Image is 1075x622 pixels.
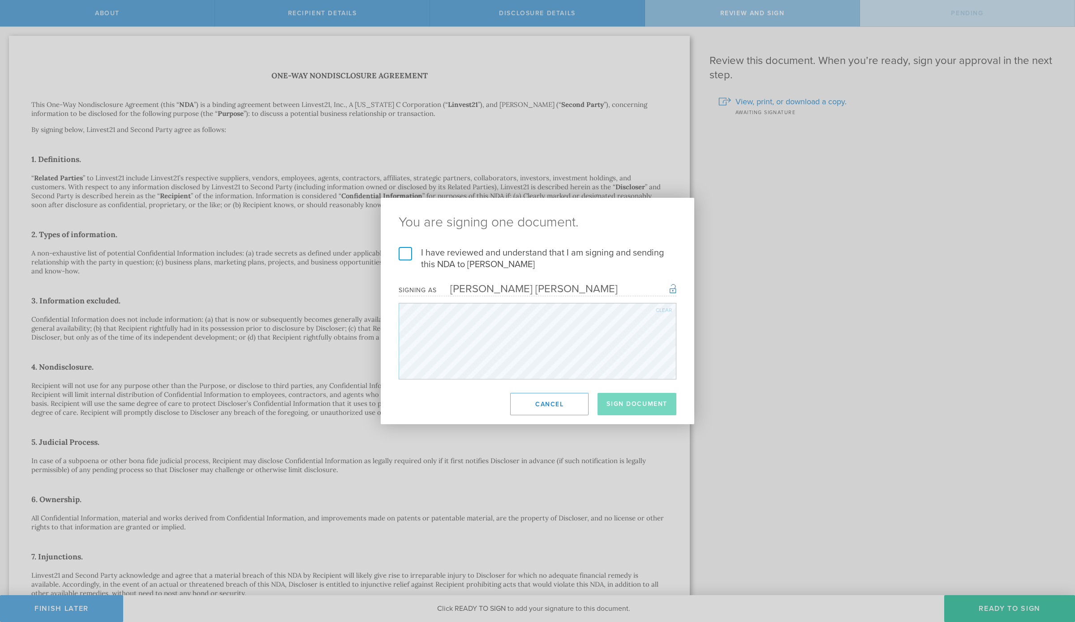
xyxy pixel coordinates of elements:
[510,393,589,415] button: Cancel
[437,282,618,295] div: [PERSON_NAME] [PERSON_NAME]
[399,247,676,270] label: I have reviewed and understand that I am signing and sending this NDA to [PERSON_NAME]
[399,286,437,294] div: Signing as
[598,393,676,415] button: Sign Document
[1030,552,1075,595] iframe: Chat Widget
[399,216,676,229] ng-pluralize: You are signing one document.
